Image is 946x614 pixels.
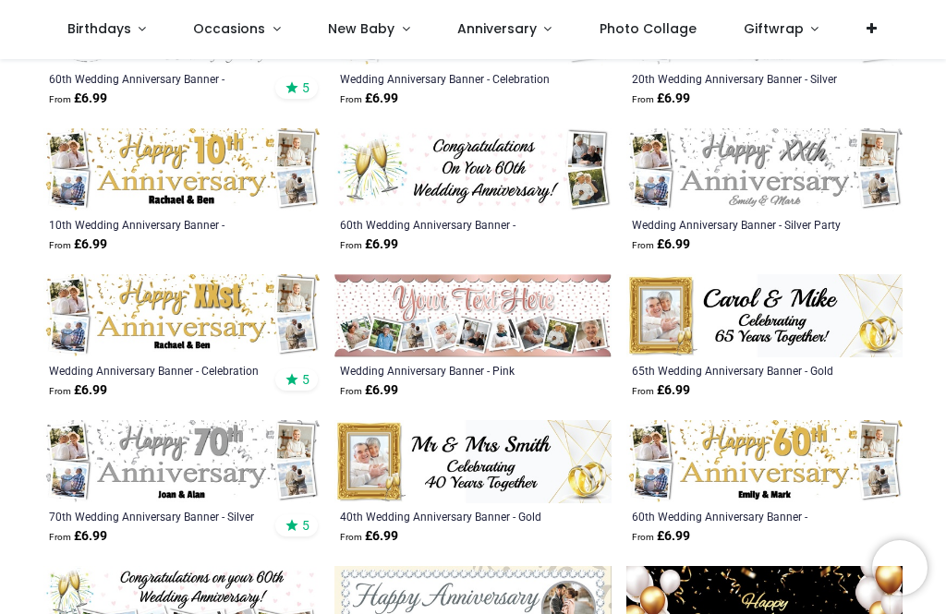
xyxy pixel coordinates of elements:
[49,527,107,546] strong: £ 6.99
[49,235,107,254] strong: £ 6.99
[632,240,654,250] span: From
[340,90,398,108] strong: £ 6.99
[43,128,320,211] img: Personalised 10th Wedding Anniversary Banner - Celebration Design - Custom Text & 4 Photo Upload
[43,420,320,503] img: Personalised 70th Wedding Anniversary Banner - Silver Design - Custom Name & 4 Photo Upload
[632,217,844,232] a: Wedding Anniversary Banner - Silver Party Design
[49,509,261,524] a: 70th Wedding Anniversary Banner - Silver Design
[340,363,552,378] a: Wedding Anniversary Banner - Pink [PERSON_NAME] Design
[302,371,309,388] span: 5
[340,509,552,524] a: 40th Wedding Anniversary Banner - Gold Rings
[334,128,611,211] img: Personalised 60th Wedding Anniversary Banner - Champagne Design - 2 Photo Upload
[872,540,928,596] iframe: Brevo live chat
[334,420,611,503] img: Personalised 40th Wedding Anniversary Banner - Gold Rings - Custom Name & 1 Photo Upload
[340,94,362,104] span: From
[340,527,398,546] strong: £ 6.99
[43,274,320,357] img: Personalised Wedding Anniversary Banner - Celebration Design - Custom Text & 4 Photo Upload
[632,71,844,86] a: 20th Wedding Anniversary Banner - Silver Design
[49,90,107,108] strong: £ 6.99
[302,517,309,534] span: 5
[193,19,265,38] span: Occasions
[632,527,690,546] strong: £ 6.99
[49,532,71,542] span: From
[340,532,362,542] span: From
[340,381,398,400] strong: £ 6.99
[632,532,654,542] span: From
[328,19,394,38] span: New Baby
[49,240,71,250] span: From
[49,386,71,396] span: From
[626,128,903,211] img: Personalised Wedding Anniversary Banner - Silver Party Design - Custom Text & 4 Photo Upload
[632,363,844,378] a: 65th Wedding Anniversary Banner - Gold Ring Design
[67,19,131,38] span: Birthdays
[302,79,309,96] span: 5
[49,381,107,400] strong: £ 6.99
[632,90,690,108] strong: £ 6.99
[49,217,261,232] a: 10th Wedding Anniversary Banner - Celebration Design
[340,71,552,86] a: Wedding Anniversary Banner - Celebration Design
[632,235,690,254] strong: £ 6.99
[632,94,654,104] span: From
[626,420,903,503] img: Personalised 60th Wedding Anniversary Banner - Celebration Design - Custom Text & 4 Photo Upload
[340,386,362,396] span: From
[334,274,611,357] img: Personalised Wedding Anniversary Banner - Pink Dotty Design - 9 Photo Upload
[600,19,697,38] span: Photo Collage
[340,235,398,254] strong: £ 6.99
[626,274,903,357] img: Personalised 65th Wedding Anniversary Banner - Gold Ring Design - Custom Name & 1 Photo Upload
[632,386,654,396] span: From
[49,71,261,86] a: 60th Wedding Anniversary Banner - Diamond
[49,363,261,378] a: Wedding Anniversary Banner - Celebration Design
[632,381,690,400] strong: £ 6.99
[340,240,362,250] span: From
[457,19,537,38] span: Anniversary
[49,94,71,104] span: From
[744,19,804,38] span: Giftwrap
[632,509,844,524] a: 60th Wedding Anniversary Banner - Celebration Design
[340,217,552,232] a: 60th Wedding Anniversary Banner - Champagne Design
